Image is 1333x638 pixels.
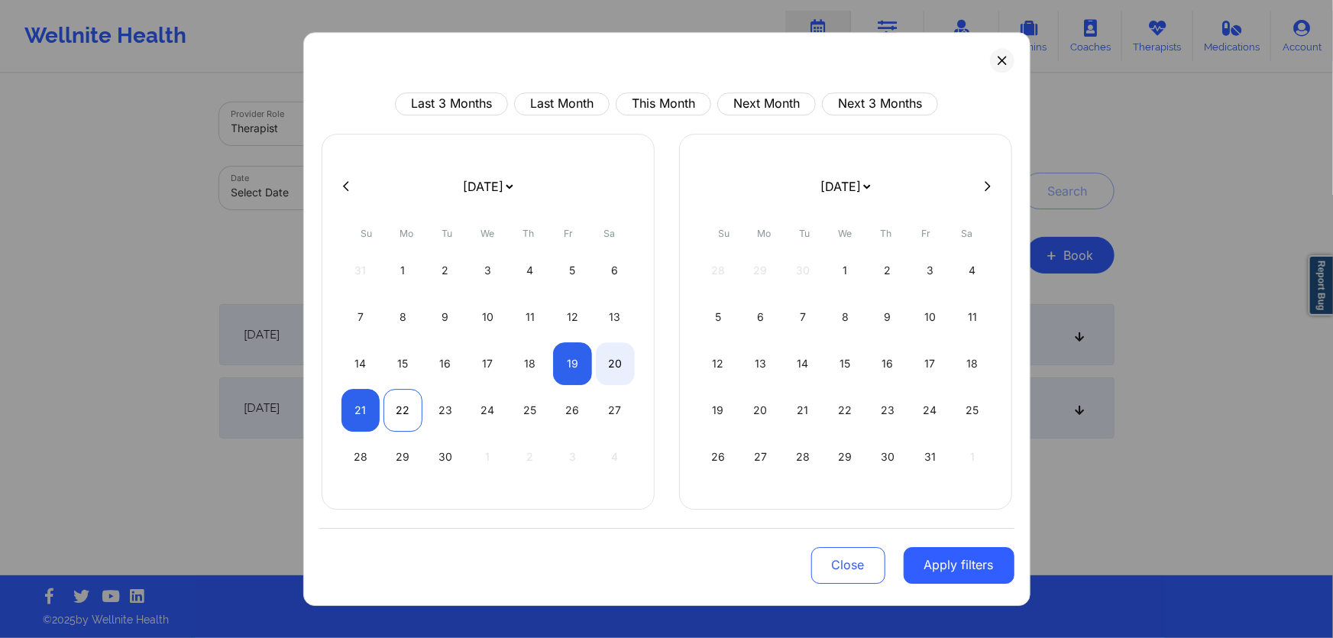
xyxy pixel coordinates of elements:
[553,342,592,385] div: Fri Sep 19 2025
[904,547,1014,584] button: Apply filters
[341,389,380,432] div: Sun Sep 21 2025
[826,249,865,292] div: Wed Oct 01 2025
[426,342,465,385] div: Tue Sep 16 2025
[596,342,635,385] div: Sat Sep 20 2025
[395,92,508,115] button: Last 3 Months
[741,436,780,478] div: Mon Oct 27 2025
[383,389,422,432] div: Mon Sep 22 2025
[383,296,422,338] div: Mon Sep 08 2025
[553,296,592,338] div: Fri Sep 12 2025
[953,342,992,385] div: Sat Oct 18 2025
[953,249,992,292] div: Sat Oct 04 2025
[911,249,950,292] div: Fri Oct 03 2025
[922,228,931,239] abbr: Friday
[953,296,992,338] div: Sat Oct 11 2025
[800,228,810,239] abbr: Tuesday
[822,92,938,115] button: Next 3 Months
[511,342,550,385] div: Thu Sep 18 2025
[468,342,507,385] div: Wed Sep 17 2025
[911,296,950,338] div: Fri Oct 10 2025
[826,296,865,338] div: Wed Oct 08 2025
[869,342,908,385] div: Thu Oct 16 2025
[784,436,823,478] div: Tue Oct 28 2025
[426,436,465,478] div: Tue Sep 30 2025
[826,436,865,478] div: Wed Oct 29 2025
[341,296,380,338] div: Sun Sep 07 2025
[784,296,823,338] div: Tue Oct 07 2025
[699,436,738,478] div: Sun Oct 26 2025
[426,296,465,338] div: Tue Sep 09 2025
[784,389,823,432] div: Tue Oct 21 2025
[911,342,950,385] div: Fri Oct 17 2025
[468,389,507,432] div: Wed Sep 24 2025
[596,296,635,338] div: Sat Sep 13 2025
[826,342,865,385] div: Wed Oct 15 2025
[869,249,908,292] div: Thu Oct 02 2025
[383,436,422,478] div: Mon Sep 29 2025
[741,389,780,432] div: Mon Oct 20 2025
[616,92,711,115] button: This Month
[468,249,507,292] div: Wed Sep 03 2025
[426,389,465,432] div: Tue Sep 23 2025
[442,228,453,239] abbr: Tuesday
[911,436,950,478] div: Fri Oct 31 2025
[826,389,865,432] div: Wed Oct 22 2025
[523,228,534,239] abbr: Thursday
[869,436,908,478] div: Thu Oct 30 2025
[481,228,495,239] abbr: Wednesday
[869,389,908,432] div: Thu Oct 23 2025
[811,547,885,584] button: Close
[596,249,635,292] div: Sat Sep 06 2025
[596,389,635,432] div: Sat Sep 27 2025
[468,296,507,338] div: Wed Sep 10 2025
[383,249,422,292] div: Mon Sep 01 2025
[603,228,615,239] abbr: Saturday
[718,228,730,239] abbr: Sunday
[784,342,823,385] div: Tue Oct 14 2025
[953,389,992,432] div: Sat Oct 25 2025
[426,249,465,292] div: Tue Sep 02 2025
[511,296,550,338] div: Thu Sep 11 2025
[341,342,380,385] div: Sun Sep 14 2025
[511,249,550,292] div: Thu Sep 04 2025
[400,228,414,239] abbr: Monday
[511,389,550,432] div: Thu Sep 25 2025
[553,389,592,432] div: Fri Sep 26 2025
[699,342,738,385] div: Sun Oct 12 2025
[869,296,908,338] div: Thu Oct 09 2025
[514,92,610,115] button: Last Month
[839,228,853,239] abbr: Wednesday
[880,228,891,239] abbr: Thursday
[699,389,738,432] div: Sun Oct 19 2025
[961,228,972,239] abbr: Saturday
[717,92,816,115] button: Next Month
[911,389,950,432] div: Fri Oct 24 2025
[565,228,574,239] abbr: Friday
[553,249,592,292] div: Fri Sep 05 2025
[741,342,780,385] div: Mon Oct 13 2025
[741,296,780,338] div: Mon Oct 06 2025
[361,228,372,239] abbr: Sunday
[383,342,422,385] div: Mon Sep 15 2025
[758,228,772,239] abbr: Monday
[341,436,380,478] div: Sun Sep 28 2025
[699,296,738,338] div: Sun Oct 05 2025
